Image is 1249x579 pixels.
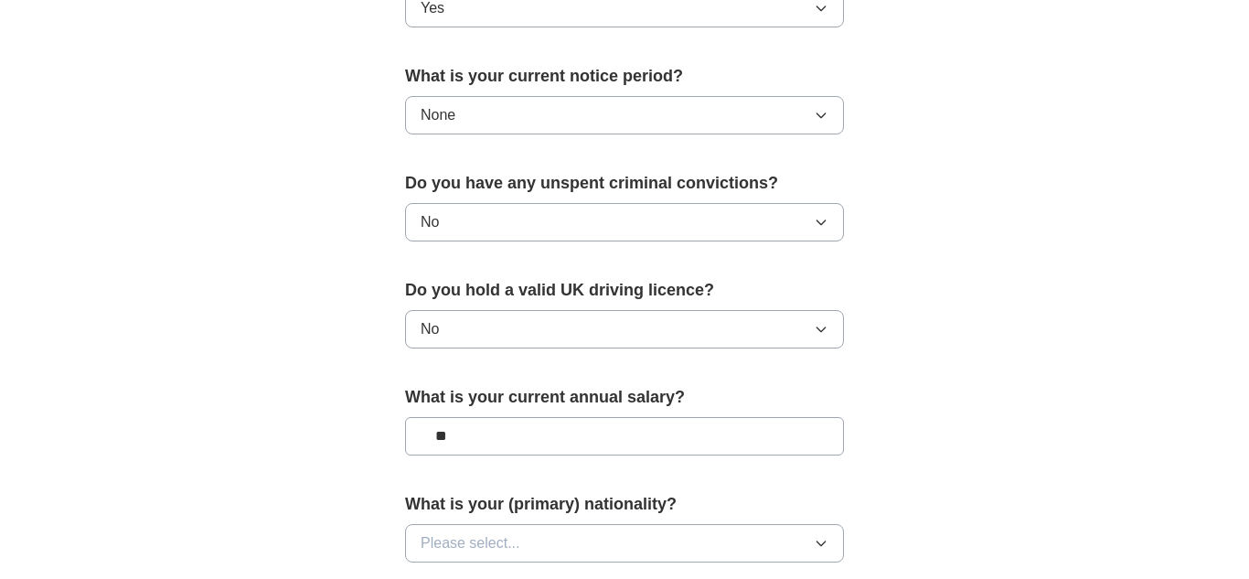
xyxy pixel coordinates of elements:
label: What is your current notice period? [405,64,844,89]
span: Please select... [421,532,520,554]
button: No [405,203,844,241]
span: None [421,104,455,126]
span: No [421,211,439,233]
label: Do you have any unspent criminal convictions? [405,171,844,196]
button: Please select... [405,524,844,563]
button: None [405,96,844,134]
label: What is your current annual salary? [405,385,844,410]
label: Do you hold a valid UK driving licence? [405,278,844,303]
label: What is your (primary) nationality? [405,492,844,517]
button: No [405,310,844,348]
span: No [421,318,439,340]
